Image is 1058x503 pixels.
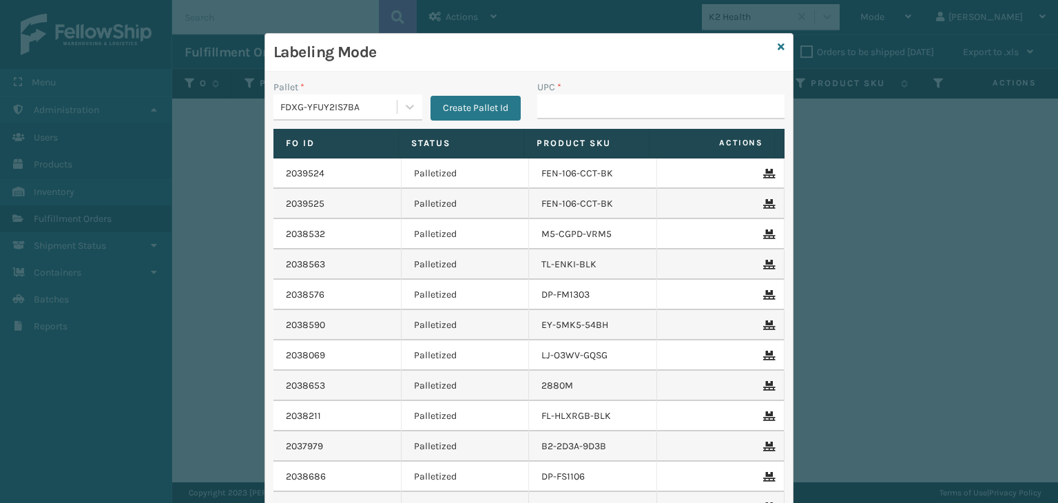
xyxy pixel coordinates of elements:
label: Pallet [273,80,304,94]
td: FL-HLXRGB-BLK [529,401,657,431]
td: Palletized [402,371,530,401]
label: UPC [537,80,561,94]
i: Remove From Pallet [763,351,771,360]
i: Remove From Pallet [763,472,771,482]
td: Palletized [402,310,530,340]
td: DP-FS1106 [529,462,657,492]
td: Palletized [402,189,530,219]
td: Palletized [402,219,530,249]
i: Remove From Pallet [763,260,771,269]
td: EY-5MK5-54BH [529,310,657,340]
td: Palletized [402,249,530,280]
td: Palletized [402,340,530,371]
i: Remove From Pallet [763,169,771,178]
i: Remove From Pallet [763,442,771,451]
td: FEN-106-CCT-BK [529,189,657,219]
td: Palletized [402,431,530,462]
a: 2039525 [286,197,324,211]
a: 2038576 [286,288,324,302]
label: Fo Id [286,137,386,150]
button: Create Pallet Id [431,96,521,121]
a: 2038653 [286,379,325,393]
a: 2038069 [286,349,325,362]
a: 2039524 [286,167,324,181]
i: Remove From Pallet [763,290,771,300]
a: 2037979 [286,440,323,453]
td: M5-CGPD-VRM5 [529,219,657,249]
i: Remove From Pallet [763,320,771,330]
i: Remove From Pallet [763,199,771,209]
h3: Labeling Mode [273,42,772,63]
a: 2038563 [286,258,325,271]
label: Product SKU [537,137,636,150]
td: TL-ENKI-BLK [529,249,657,280]
span: Actions [654,132,771,154]
i: Remove From Pallet [763,229,771,239]
td: Palletized [402,158,530,189]
td: LJ-O3WV-GQSG [529,340,657,371]
td: DP-FM1303 [529,280,657,310]
label: Status [411,137,511,150]
td: Palletized [402,280,530,310]
td: 2880M [529,371,657,401]
i: Remove From Pallet [763,381,771,391]
td: Palletized [402,401,530,431]
i: Remove From Pallet [763,411,771,421]
a: 2038532 [286,227,325,241]
td: B2-2D3A-9D3B [529,431,657,462]
td: FEN-106-CCT-BK [529,158,657,189]
td: Palletized [402,462,530,492]
a: 2038211 [286,409,321,423]
div: FDXG-YFUY2IS7BA [280,100,398,114]
a: 2038590 [286,318,325,332]
a: 2038686 [286,470,326,484]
